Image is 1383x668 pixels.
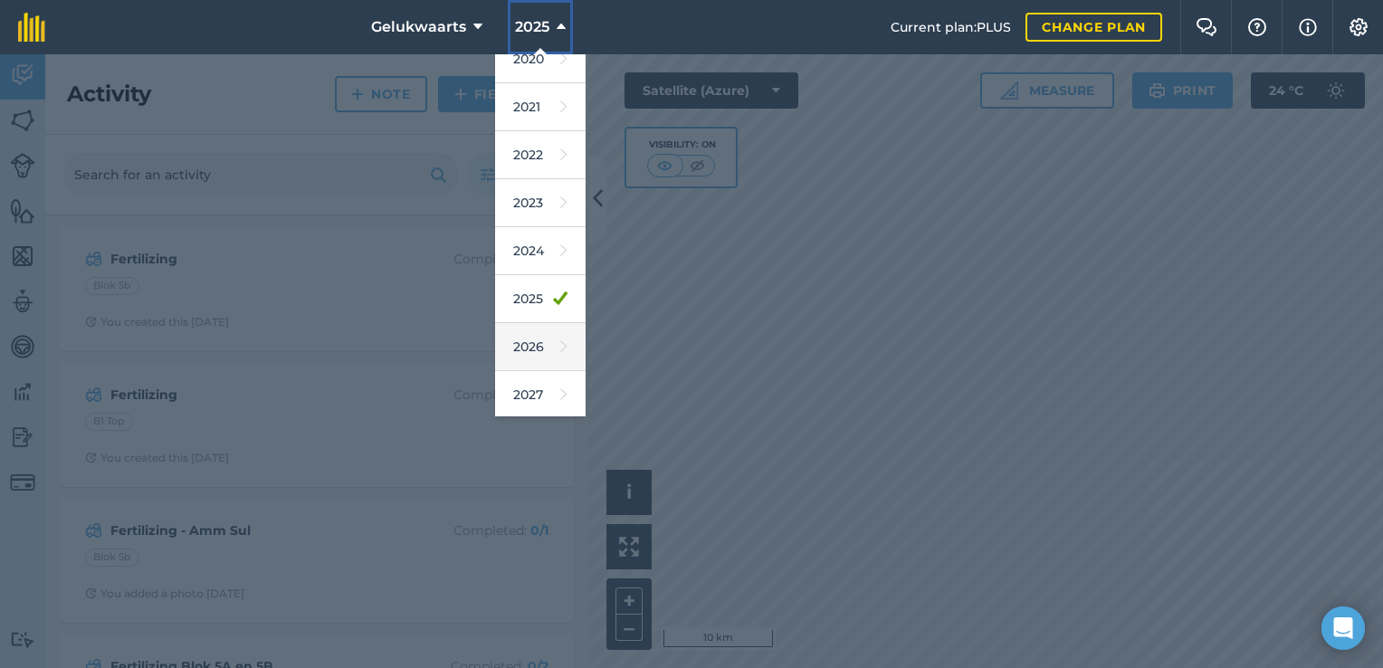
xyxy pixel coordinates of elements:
[371,16,466,38] span: Gelukwaarts
[495,323,586,371] a: 2026
[891,17,1011,37] span: Current plan : PLUS
[515,16,549,38] span: 2025
[1246,18,1268,36] img: A question mark icon
[495,35,586,83] a: 2020
[1348,18,1369,36] img: A cog icon
[495,371,586,419] a: 2027
[495,83,586,131] a: 2021
[1321,606,1365,650] div: Open Intercom Messenger
[495,227,586,275] a: 2024
[18,13,45,42] img: fieldmargin Logo
[1299,16,1317,38] img: svg+xml;base64,PHN2ZyB4bWxucz0iaHR0cDovL3d3dy53My5vcmcvMjAwMC9zdmciIHdpZHRoPSIxNyIgaGVpZ2h0PSIxNy...
[1025,13,1162,42] a: Change plan
[495,179,586,227] a: 2023
[495,131,586,179] a: 2022
[495,275,586,323] a: 2025
[1196,18,1217,36] img: Two speech bubbles overlapping with the left bubble in the forefront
